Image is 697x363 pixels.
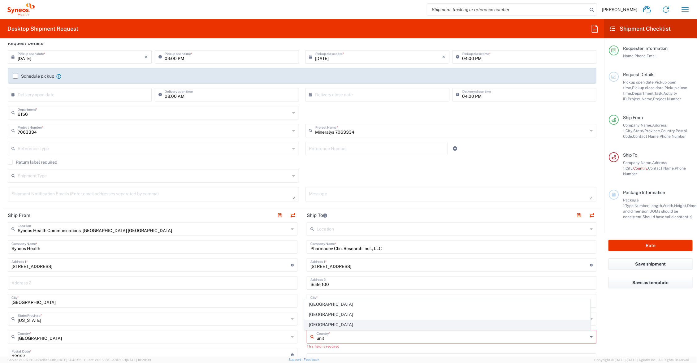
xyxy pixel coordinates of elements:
[628,97,653,101] span: Project Name,
[304,358,319,361] a: Feedback
[633,134,660,139] span: Contact Name,
[663,203,674,208] span: Width,
[623,198,639,208] span: Package 1:
[643,214,693,219] span: Should have valid content(s)
[653,97,681,101] span: Project Number
[623,54,634,58] span: Name,
[608,258,693,270] button: Save shipment
[442,52,446,62] i: ×
[307,344,596,349] div: This field is required
[602,7,637,12] span: [PERSON_NAME]
[634,203,649,208] span: Number,
[594,357,690,363] span: Copyright © [DATE]-[DATE] Agistix Inc., All Rights Reserved
[84,358,151,362] span: Client: 2025.18.0-27d3021
[145,52,148,62] i: ×
[8,40,43,46] h2: Request Details
[305,320,590,330] span: [GEOGRAPHIC_DATA]
[623,190,665,195] span: Package Information
[660,134,686,139] span: Phone Number
[56,358,81,362] span: [DATE] 14:43:55
[7,25,78,32] h2: Desktop Shipment Request
[610,25,671,32] h2: Shipment Checklist
[8,160,57,165] label: Return label required
[307,212,327,218] h2: Ship To
[451,144,460,153] a: Add Reference
[632,85,665,90] span: Pickup close date,
[633,166,648,171] span: Country,
[623,80,655,84] span: Pickup open date,
[623,153,637,158] span: Ship To
[288,358,304,361] a: Support
[305,310,590,319] span: [GEOGRAPHIC_DATA]
[654,91,663,96] span: Task,
[626,128,633,133] span: City,
[8,212,30,218] h2: Ship From
[305,300,590,309] span: [GEOGRAPHIC_DATA]
[674,203,687,208] span: Height,
[661,128,676,133] span: Country,
[632,91,654,96] span: Department,
[649,203,663,208] span: Length,
[623,115,643,120] span: Ship From
[7,358,81,362] span: Server: 2025.18.0-c7ad5f513fb
[633,128,661,133] span: State/Province,
[623,123,652,127] span: Company Name,
[626,166,633,171] span: City,
[623,72,654,77] span: Request Details
[647,54,657,58] span: Email
[427,4,587,15] input: Shipment, tracking or reference number
[625,203,634,208] span: Type,
[623,46,668,51] span: Requester Information
[13,74,54,79] label: Schedule pickup
[126,358,151,362] span: [DATE] 10:20:09
[608,240,693,251] button: Rate
[648,166,675,171] span: Contact Name,
[634,54,647,58] span: Phone,
[608,277,693,288] button: Save as template
[623,160,652,165] span: Company Name,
